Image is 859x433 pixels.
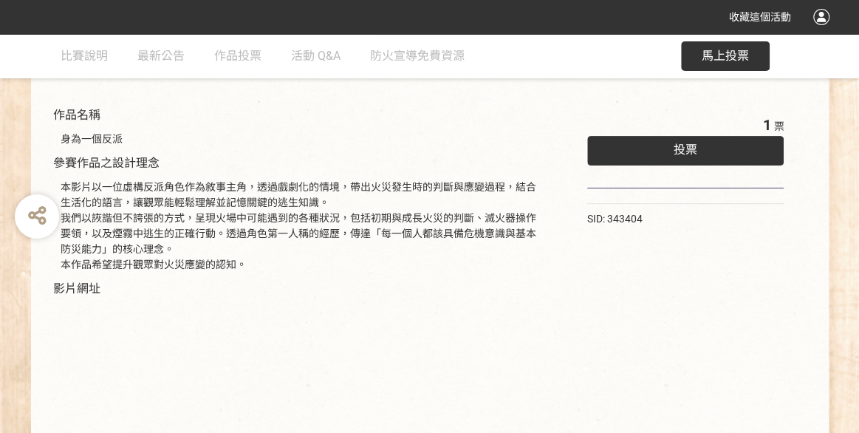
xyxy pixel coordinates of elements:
a: 活動 Q&A [291,34,340,78]
span: 票 [773,120,784,132]
span: 投票 [674,143,697,157]
span: 最新公告 [137,49,185,63]
span: 參賽作品之設計理念 [53,156,160,170]
a: 作品投票 [214,34,261,78]
span: 收藏這個活動 [729,11,791,23]
span: 1 [762,116,770,134]
span: 影片網址 [53,282,100,296]
span: SID: 343404 [587,213,643,225]
span: 馬上投票 [702,49,749,63]
span: 比賽說明 [61,49,108,63]
span: 作品名稱 [53,108,100,122]
span: 活動 Q&A [291,49,340,63]
div: 身為一個反派 [61,132,543,147]
a: 防火宣導免費資源 [370,34,465,78]
div: 本影片以一位虛構反派角色作為敘事主角，透過戲劇化的情境，帶出火災發生時的判斷與應變過程，結合生活化的語言，讓觀眾能輕鬆理解並記憶關鍵的逃生知識。 我們以詼諧但不誇張的方式，呈現火場中可能遇到的各... [61,180,543,273]
a: 最新公告 [137,34,185,78]
span: 作品投票 [214,49,261,63]
span: 防火宣導免費資源 [370,49,465,63]
button: 馬上投票 [681,41,770,71]
a: 比賽說明 [61,34,108,78]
